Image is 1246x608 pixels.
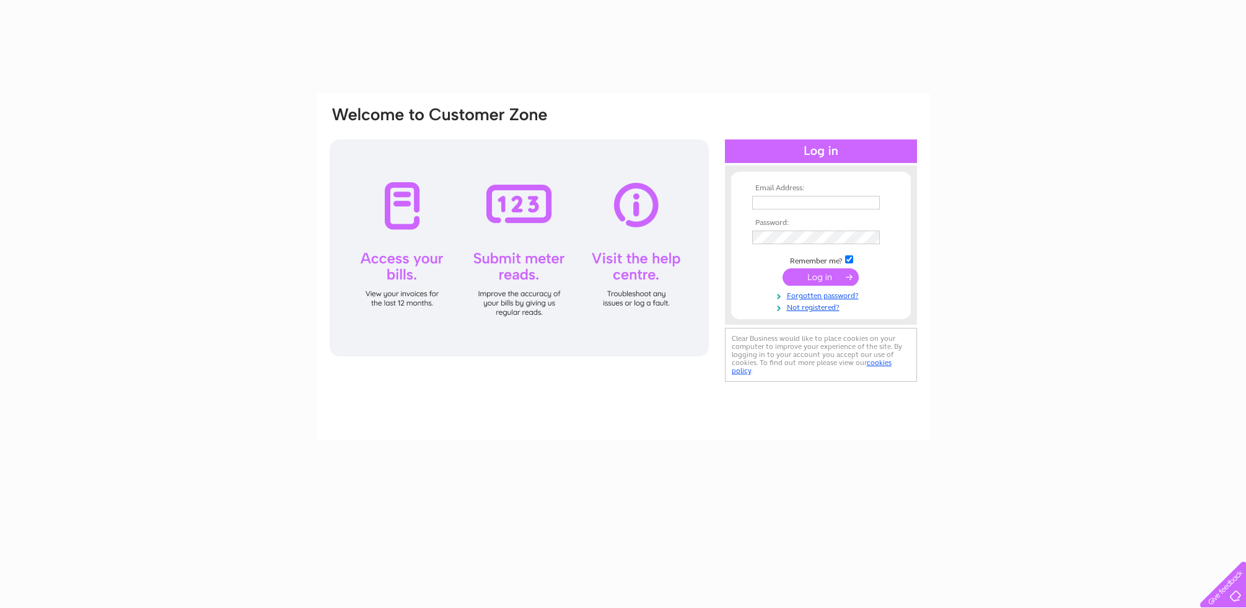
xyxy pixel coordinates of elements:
[749,219,893,227] th: Password:
[749,253,893,266] td: Remember me?
[732,358,892,375] a: cookies policy
[752,289,893,301] a: Forgotten password?
[783,268,859,286] input: Submit
[752,301,893,312] a: Not registered?
[749,184,893,193] th: Email Address:
[725,328,917,382] div: Clear Business would like to place cookies on your computer to improve your experience of the sit...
